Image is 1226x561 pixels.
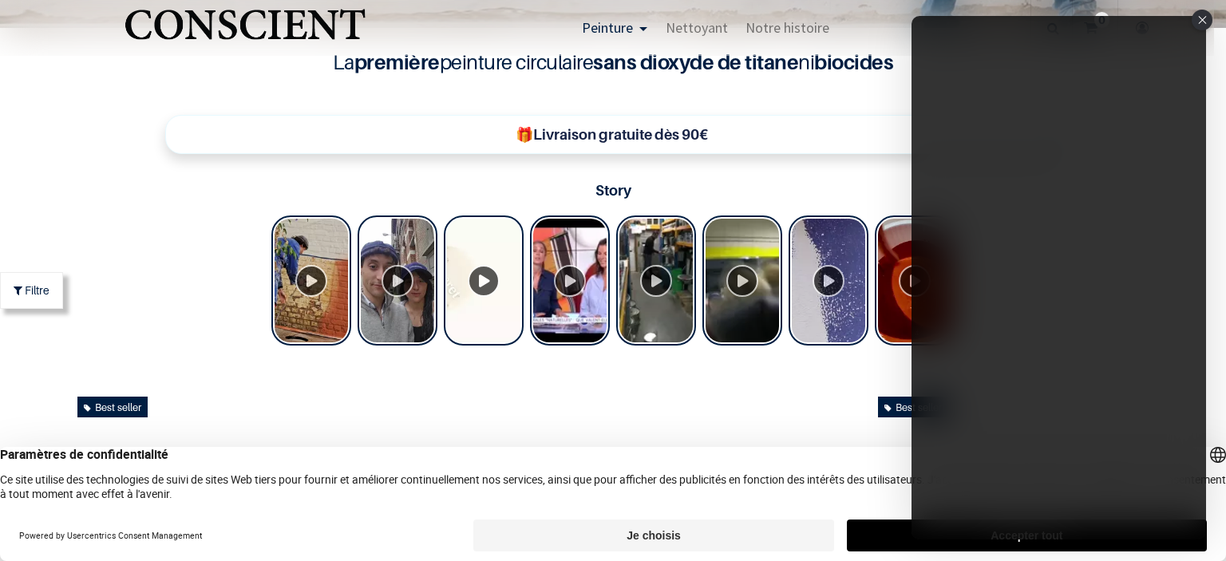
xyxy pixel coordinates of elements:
b: biocides [814,49,893,74]
button: Open chat widget [14,14,61,61]
b: sans dioxyde de titane [593,49,798,74]
sup: 0 [1094,12,1109,28]
span: Notre histoire [745,18,829,37]
span: Peinture [582,18,633,37]
h4: La peinture circulaire ni [294,47,932,77]
span: Filtre [25,282,49,298]
div: Best seller [77,397,148,417]
div: Close [1192,10,1212,30]
b: 🎁Livraison gratuite dès 90€ [516,126,708,143]
div: Tolstoy #3 modal [912,16,1206,539]
span: Nettoyant [666,18,728,37]
b: première [354,49,440,74]
div: Tolstoy Stories [271,215,955,349]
